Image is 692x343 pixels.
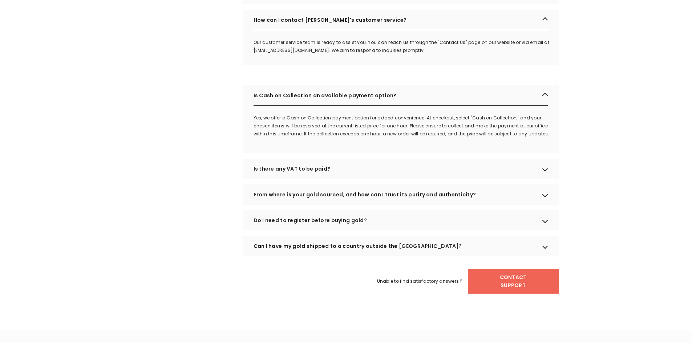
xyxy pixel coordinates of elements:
[468,269,559,294] a: Contact Support
[254,114,559,138] p: Yes, we offer a Cash on Collection payment option for added convenience. At checkout, select "Cas...
[243,184,559,205] div: From where is your gold sourced, and how can I trust its purity and authenticity?
[243,159,559,179] div: Is there any VAT to be paid?
[243,210,559,230] div: Do I need to register before buying gold?
[243,10,559,30] div: How can I contact [PERSON_NAME]'s customer service?
[243,85,559,106] div: Is Cash on Collection an available payment option?
[377,277,463,285] span: Unable to find satisfactory answers ?
[243,236,559,256] div: Can I have my gold shipped to a country outside the [GEOGRAPHIC_DATA]?
[254,38,559,54] div: Our customer service team is ready to assist you. You can reach us through the "Contact Us" page ...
